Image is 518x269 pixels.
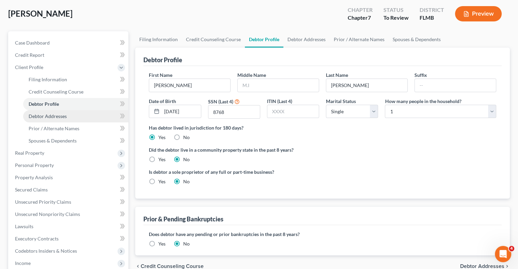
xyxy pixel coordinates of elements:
label: Yes [158,240,166,247]
span: Property Analysis [15,174,53,180]
span: Real Property [15,150,44,156]
span: Credit Counseling Course [29,89,83,95]
input: -- [415,79,496,92]
label: No [183,134,190,141]
input: M.I [238,79,319,92]
span: Unsecured Priority Claims [15,199,71,205]
a: Debtor Profile [23,98,128,110]
label: Is debtor a sole proprietor of any full or part-time business? [149,168,319,175]
a: Credit Report [10,49,128,61]
button: Debtor Addresses chevron_right [460,264,510,269]
a: Debtor Profile [245,31,283,48]
label: No [183,178,190,185]
a: Prior / Alternate Names [330,31,389,48]
a: Filing Information [23,73,128,86]
label: ITIN (Last 4) [267,98,292,105]
span: Debtor Addresses [460,264,504,269]
a: Filing Information [135,31,182,48]
i: chevron_left [135,264,141,269]
a: Spouses & Dependents [23,135,128,147]
div: Chapter [348,14,373,22]
span: Credit Report [15,52,44,58]
label: Middle Name [237,71,266,79]
span: Lawsuits [15,223,33,229]
span: Filing Information [29,77,67,82]
a: Prior / Alternate Names [23,122,128,135]
span: Debtor Addresses [29,113,67,119]
label: Marital Status [326,98,356,105]
label: Yes [158,178,166,185]
span: Client Profile [15,64,43,70]
span: Codebtors Insiders & Notices [15,248,77,254]
span: Prior / Alternate Names [29,125,79,131]
label: Yes [158,134,166,141]
div: Debtor Profile [143,56,182,64]
span: Executory Contracts [15,236,59,241]
label: No [183,240,190,247]
label: SSN (Last 4) [208,98,233,105]
input: -- [326,79,407,92]
a: Case Dashboard [10,37,128,49]
div: Chapter [348,6,373,14]
span: [PERSON_NAME] [8,9,73,18]
span: Case Dashboard [15,40,50,46]
i: chevron_right [504,264,510,269]
a: Credit Counseling Course [182,31,245,48]
a: Secured Claims [10,184,128,196]
label: Yes [158,156,166,163]
a: Debtor Addresses [23,110,128,122]
label: Does debtor have any pending or prior bankruptcies in the past 8 years? [149,231,496,238]
label: First Name [149,71,172,79]
span: 7 [368,14,371,21]
input: XXXX [208,105,260,118]
span: 4 [509,246,514,251]
span: Unsecured Nonpriority Claims [15,211,80,217]
label: How many people in the household? [385,98,461,105]
a: Lawsuits [10,220,128,233]
input: -- [149,79,230,92]
a: Property Analysis [10,171,128,184]
span: Spouses & Dependents [29,138,77,144]
div: District [420,6,444,14]
div: Prior & Pending Bankruptcies [143,215,223,223]
span: Income [15,260,31,266]
button: chevron_left Credit Counseling Course [135,264,204,269]
iframe: Intercom live chat [495,246,511,262]
a: Credit Counseling Course [23,86,128,98]
a: Unsecured Priority Claims [10,196,128,208]
label: Last Name [326,71,348,79]
span: Personal Property [15,162,54,168]
span: Credit Counseling Course [141,264,204,269]
label: Suffix [414,71,427,79]
input: XXXX [267,105,319,118]
div: FLMB [420,14,444,22]
a: Spouses & Dependents [389,31,445,48]
a: Executory Contracts [10,233,128,245]
a: Unsecured Nonpriority Claims [10,208,128,220]
label: Date of Birth [149,98,176,105]
label: No [183,156,190,163]
span: Secured Claims [15,187,48,192]
span: Debtor Profile [29,101,59,107]
button: Preview [455,6,502,21]
label: Did the debtor live in a community property state in the past 8 years? [149,146,496,153]
div: Status [383,6,409,14]
label: Has debtor lived in jurisdiction for 180 days? [149,124,496,131]
div: To Review [383,14,409,22]
input: MM/DD/YYYY [162,105,201,118]
a: Debtor Addresses [283,31,330,48]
